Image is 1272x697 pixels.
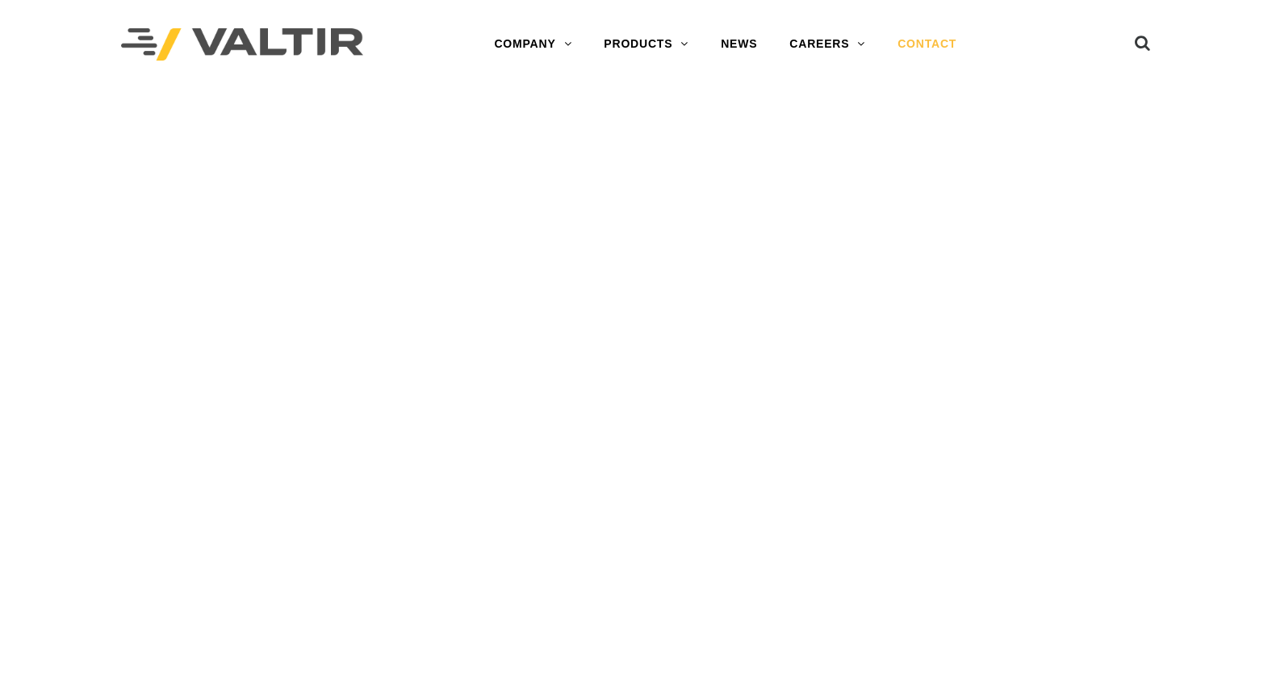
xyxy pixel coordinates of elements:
a: NEWS [705,28,773,61]
img: Valtir [121,28,363,61]
a: PRODUCTS [588,28,705,61]
a: CAREERS [773,28,881,61]
a: COMPANY [478,28,588,61]
a: CONTACT [881,28,973,61]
